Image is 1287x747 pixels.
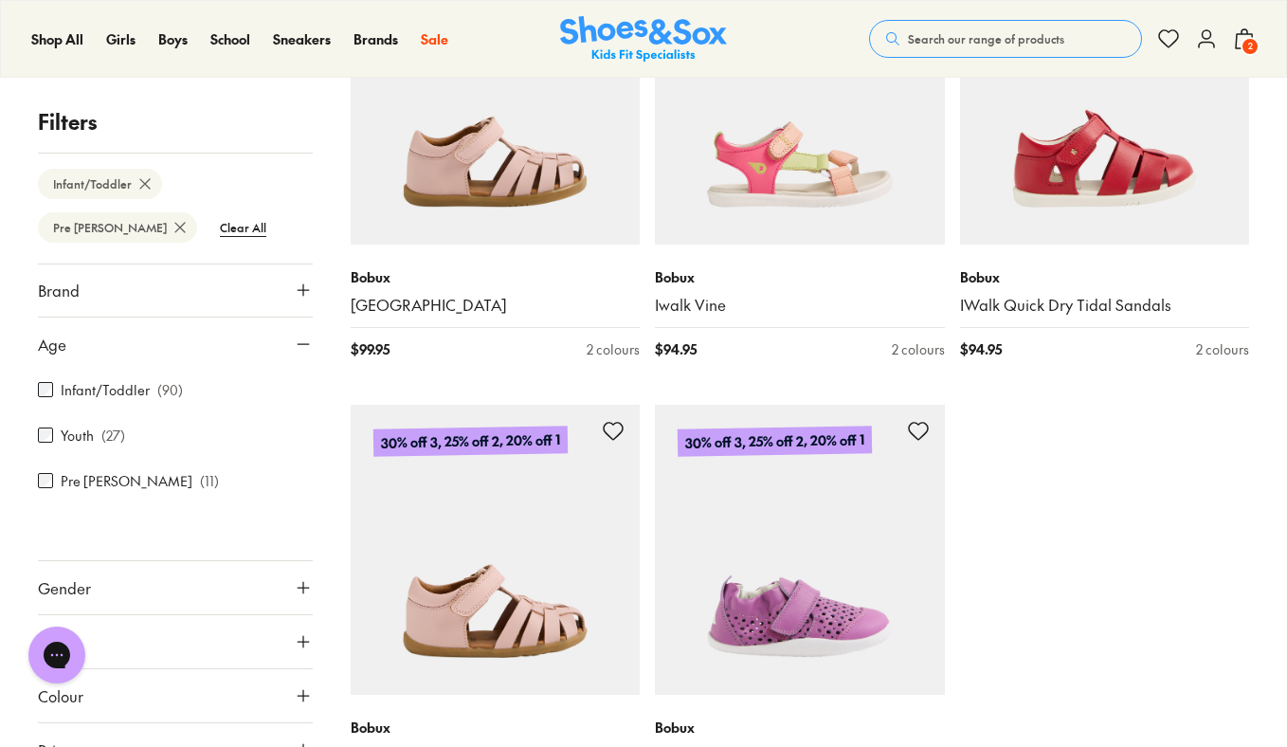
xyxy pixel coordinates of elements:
span: Shop All [31,29,83,48]
a: 30% off 3, 25% off 2, 20% off 1 [655,405,945,695]
button: Search our range of products [869,20,1142,58]
span: Brands [353,29,398,48]
div: 2 colours [1196,339,1249,359]
span: Boys [158,29,188,48]
span: Sale [421,29,448,48]
a: Brands [353,29,398,49]
span: 2 [1241,37,1260,56]
a: Sneakers [273,29,331,49]
iframe: Gorgias live chat messenger [19,620,95,690]
a: Shoes & Sox [560,16,727,63]
button: Gender [38,561,313,614]
div: 2 colours [892,339,945,359]
p: ( 27 ) [101,426,125,446]
btn: Clear All [205,210,281,245]
btn: Pre [PERSON_NAME] [38,212,197,243]
p: Bobux [960,267,1250,287]
p: Bobux [351,267,641,287]
span: $ 99.95 [351,339,390,359]
p: ( 90 ) [157,380,183,400]
button: Colour [38,669,313,722]
span: $ 94.95 [655,339,697,359]
p: 30% off 3, 25% off 2, 20% off 1 [678,426,872,457]
a: Shop All [31,29,83,49]
p: Bobux [655,267,945,287]
label: Youth [61,426,94,446]
span: Sneakers [273,29,331,48]
span: Brand [38,279,80,301]
span: Gender [38,576,91,599]
a: IWalk Quick Dry Tidal Sandals [960,295,1250,316]
btn: Infant/Toddler [38,169,162,199]
p: Bobux [351,718,641,738]
a: [GEOGRAPHIC_DATA] [351,295,641,316]
p: Filters [38,106,313,137]
span: Search our range of products [908,30,1064,47]
a: Girls [106,29,136,49]
p: Bobux [655,718,945,738]
button: 2 [1233,18,1256,60]
label: Pre [PERSON_NAME] [61,471,192,491]
span: $ 94.95 [960,339,1002,359]
div: 2 colours [587,339,640,359]
span: School [210,29,250,48]
span: Colour [38,684,83,707]
img: SNS_Logo_Responsive.svg [560,16,727,63]
label: Infant/Toddler [61,380,150,400]
span: Girls [106,29,136,48]
p: ( 11 ) [200,471,219,491]
span: Age [38,333,66,355]
p: 30% off 3, 25% off 2, 20% off 1 [372,426,567,457]
button: Age [38,318,313,371]
a: 30% off 3, 25% off 2, 20% off 1 [351,405,641,695]
a: Boys [158,29,188,49]
a: School [210,29,250,49]
a: Sale [421,29,448,49]
button: Brand [38,264,313,317]
button: Style [38,615,313,668]
a: Iwalk Vine [655,295,945,316]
